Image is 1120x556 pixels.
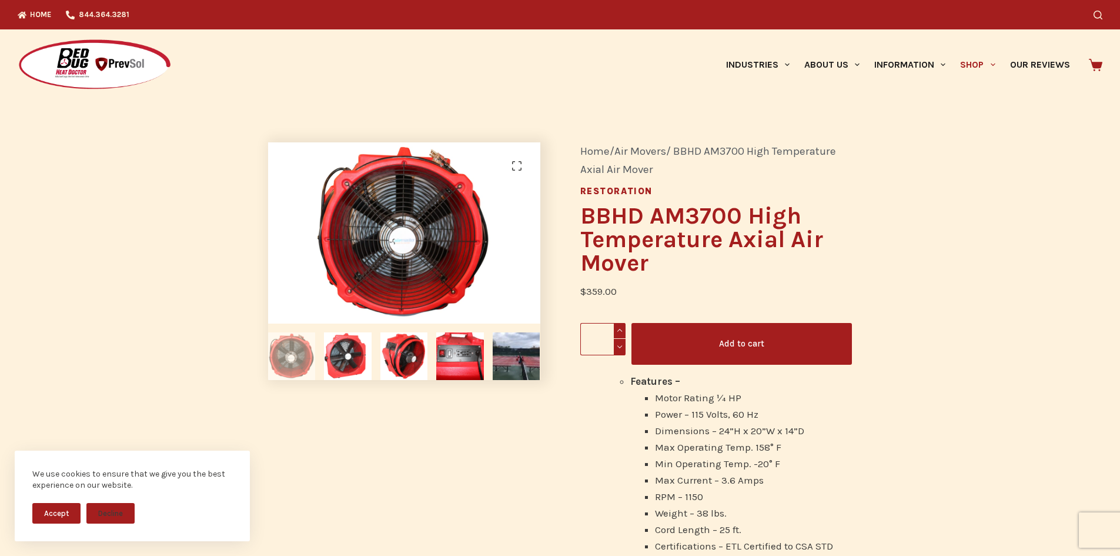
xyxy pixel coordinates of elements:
[867,29,953,100] a: Information
[655,458,780,470] span: Min Operating Temp. -20° F
[580,142,852,179] nav: Breadcrumb
[655,408,758,420] span: Power – 115 Volts, 60 Hz
[380,332,428,380] img: BBHD Axial Fan Front, compare to SISU Axial Fan
[655,392,741,404] span: Motor Rating ¼ HP
[718,29,1077,100] nav: Primary
[797,29,867,100] a: About Us
[655,425,804,437] span: Dimensions – 24”H x 20”W x 14”D
[86,503,135,524] button: Decline
[953,29,1002,100] a: Shop
[436,332,484,380] img: BBHD Industrial Axial Air Mover control panel, for use in high heat environments and for restorat...
[655,507,727,519] span: Weight – 38 lbs.
[268,332,316,380] img: AM3700 Axial Fan front view, for use in high heat environs, easily portable
[655,491,703,502] span: RPM – 1150
[540,226,812,238] a: BBHD Axial Fan back view, for use during bed bug treatments and restoration
[631,323,852,365] button: Add to cart
[580,187,852,196] h5: Restoration
[32,503,81,524] button: Accept
[655,524,741,535] span: Cord Length – 25 ft.
[718,29,797,100] a: Industries
[505,154,529,178] a: View full-screen image gallery
[580,323,626,355] input: Product quantity
[32,468,232,491] div: We use cookies to ensure that we give you the best experience on our website.
[324,332,372,380] img: BBHD Axial Fan back view, for use during bed bug treatments and restoration
[1002,29,1077,100] a: Our Reviews
[755,441,781,453] span: 158° F
[614,145,666,158] a: Air Movers
[1094,11,1102,19] button: Search
[580,285,586,297] span: $
[655,441,753,453] span: Max Operating Temp.
[18,39,172,91] img: Prevsol/Bed Bug Heat Doctor
[630,375,680,387] b: Features –
[655,474,764,486] span: Max Current – 3.6 Amps
[580,145,610,158] a: Home
[580,285,617,297] bdi: 359.00
[540,142,812,324] img: BBHD Axial Fan back view, for use during bed bug treatments and restoration
[493,332,540,380] img: Axial Fan drying tennis court before match
[580,204,852,275] h1: BBHD AM3700 High Temperature Axial Air Mover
